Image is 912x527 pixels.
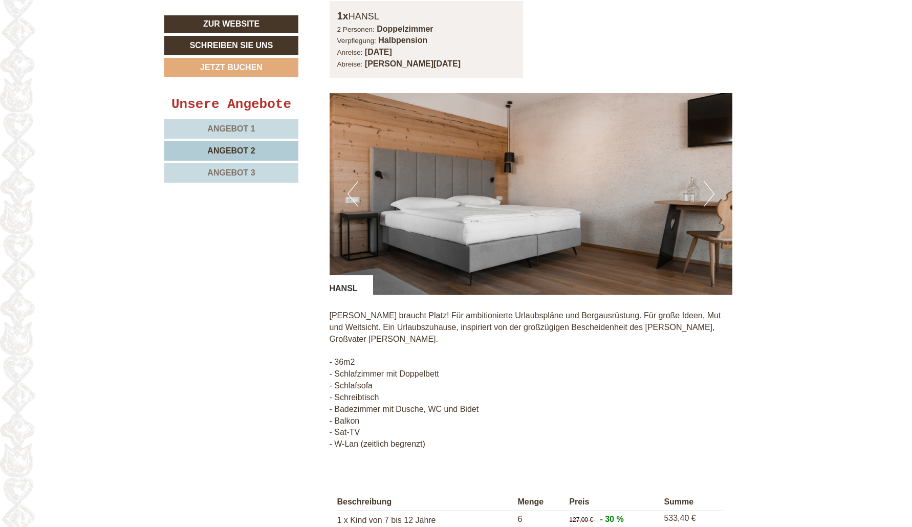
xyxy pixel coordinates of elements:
[207,146,255,155] span: Angebot 2
[337,26,375,33] small: 2 Personen:
[330,93,733,295] img: image
[207,168,255,177] span: Angebot 3
[337,10,349,21] b: 1x
[348,181,358,207] button: Previous
[330,310,733,450] p: [PERSON_NAME] braucht Platz! Für ambitionierte Urlaubspläne und Bergausrüstung. Für große Ideen, ...
[337,37,376,45] small: Verpflegung:
[337,494,514,510] th: Beschreibung
[164,15,298,33] a: Zur Website
[600,515,623,523] span: - 30 %
[378,36,427,45] b: Halbpension
[337,60,363,68] small: Abreise:
[660,494,725,510] th: Summe
[337,49,363,56] small: Anreise:
[565,494,660,510] th: Preis
[704,181,714,207] button: Next
[330,275,373,295] div: HANSL
[337,9,516,24] div: HANSL
[513,494,565,510] th: Menge
[164,95,298,114] div: Unsere Angebote
[164,58,298,77] a: Jetzt buchen
[377,25,433,33] b: Doppelzimmer
[365,59,461,68] b: [PERSON_NAME][DATE]
[569,516,593,523] span: 127,00 €
[164,36,298,55] a: Schreiben Sie uns
[207,124,255,133] span: Angebot 1
[365,48,392,56] b: [DATE]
